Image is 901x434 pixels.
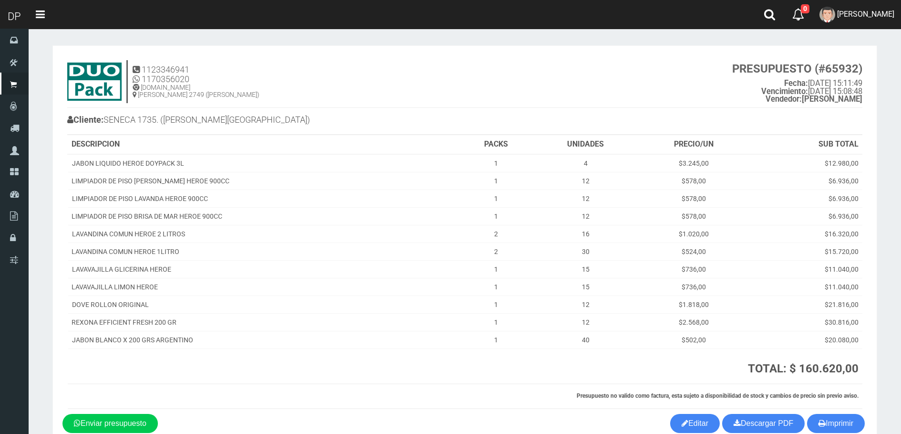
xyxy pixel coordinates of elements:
td: 1 [459,314,533,331]
a: Editar [670,414,720,433]
strong: PRESUPUESTO (#65932) [732,62,862,75]
h4: 1123346941 1170356020 [133,65,259,84]
td: $6.936,00 [750,208,862,225]
td: $524,00 [638,243,750,261]
td: LAVAVAJILLA GLICERINA HEROE [68,261,459,278]
td: $736,00 [638,261,750,278]
td: 12 [533,190,638,208]
td: 1 [459,172,533,190]
td: 15 [533,278,638,296]
td: $11.040,00 [750,261,862,278]
span: Enviar presupuesto [81,419,146,427]
td: $21.816,00 [750,296,862,314]
td: 1 [459,261,533,278]
td: 1 [459,154,533,172]
strong: TOTAL: $ 160.620,00 [748,362,859,375]
button: Imprimir [807,414,865,433]
td: 12 [533,296,638,314]
td: $6.936,00 [750,172,862,190]
td: $16.320,00 [750,225,862,243]
h4: SENECA 1735. ([PERSON_NAME][GEOGRAPHIC_DATA]) [67,113,465,129]
h5: [DOMAIN_NAME] [PERSON_NAME] 2749 ([PERSON_NAME]) [133,84,259,99]
td: $578,00 [638,172,750,190]
td: 15 [533,261,638,278]
td: $15.720,00 [750,243,862,261]
strong: Presupuesto no valido como factura, esta sujeto a disponibilidad de stock y cambios de precio sin... [577,392,859,399]
a: Descargar PDF [722,414,805,433]
td: 12 [533,314,638,331]
td: 30 [533,243,638,261]
td: 1 [459,296,533,314]
span: 0 [801,4,809,13]
td: LIMPIADOR DE PISO LAVANDA HEROE 900CC [68,190,459,208]
td: $3.245,00 [638,154,750,172]
td: $12.980,00 [750,154,862,172]
td: LAVANDINA COMUN HEROE 1LITRO [68,243,459,261]
span: [PERSON_NAME] [837,10,894,19]
td: 1 [459,331,533,349]
strong: Fecha: [784,79,808,88]
b: [PERSON_NAME] [766,95,862,104]
td: $11.040,00 [750,278,862,296]
img: User Image [819,7,835,22]
td: LIMPIADOR DE PISO [PERSON_NAME] HEROE 900CC [68,172,459,190]
td: 1 [459,190,533,208]
td: $30.816,00 [750,314,862,331]
td: $1.020,00 [638,225,750,243]
td: DOVE ROLLON ORIGINAL [68,296,459,314]
strong: Vencimiento: [761,87,808,96]
td: $20.080,00 [750,331,862,349]
td: 2 [459,243,533,261]
td: REXONA EFFICIENT FRESH 200 GR [68,314,459,331]
td: 1 [459,208,533,225]
td: 16 [533,225,638,243]
td: 12 [533,172,638,190]
small: [DATE] 15:11:49 [DATE] 15:08:48 [732,63,862,104]
strong: Vendedor: [766,95,802,104]
td: 4 [533,154,638,172]
td: LAVAVAJILLA LIMON HEROE [68,278,459,296]
td: JABON BLANCO X 200 GRS ARGENTINO [68,331,459,349]
th: PACKS [459,135,533,154]
td: $1.818,00 [638,296,750,314]
b: Cliente: [67,115,104,125]
td: $502,00 [638,331,750,349]
td: LIMPIADOR DE PISO BRISA DE MAR HEROE 900CC [68,208,459,225]
th: PRECIO/UN [638,135,750,154]
td: 2 [459,225,533,243]
td: LAVANDINA COMUN HEROE 2 LITROS [68,225,459,243]
td: $736,00 [638,278,750,296]
td: $578,00 [638,190,750,208]
th: DESCRIPCION [68,135,459,154]
td: 1 [459,278,533,296]
td: $578,00 [638,208,750,225]
td: 40 [533,331,638,349]
td: 12 [533,208,638,225]
td: $2.568,00 [638,314,750,331]
td: JABON LIQUIDO HEROE DOYPACK 3L [68,154,459,172]
th: UNIDADES [533,135,638,154]
th: SUB TOTAL [750,135,862,154]
img: 9k= [67,63,122,101]
td: $6.936,00 [750,190,862,208]
a: Enviar presupuesto [62,414,158,433]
